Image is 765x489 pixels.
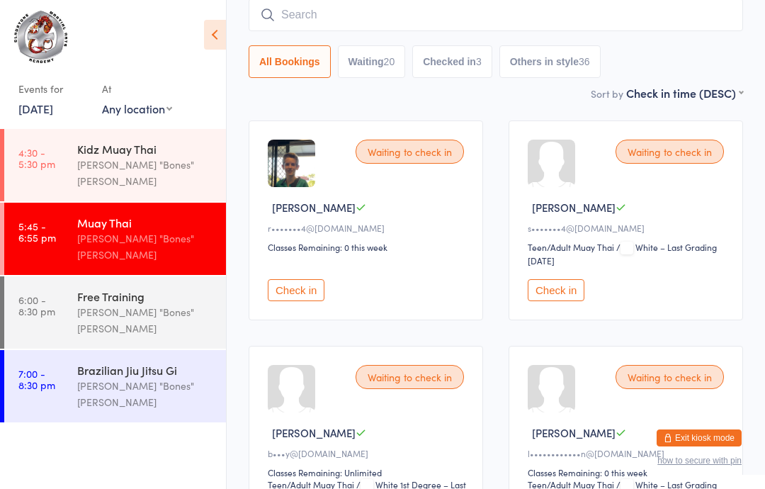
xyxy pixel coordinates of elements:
[77,378,214,410] div: [PERSON_NAME] "Bones" [PERSON_NAME]
[18,101,53,116] a: [DATE]
[14,11,67,63] img: Gladstone Martial Arts Academy
[268,279,324,301] button: Check in
[102,77,172,101] div: At
[4,350,226,422] a: 7:00 -8:30 pmBrazilian Jiu Jitsu Gi[PERSON_NAME] "Bones" [PERSON_NAME]
[657,456,742,466] button: how to secure with pin
[528,222,728,234] div: s•••••••
[18,220,56,243] time: 5:45 - 6:55 pm
[532,200,616,215] span: [PERSON_NAME]
[4,129,226,201] a: 4:30 -5:30 pmKidz Muay Thai[PERSON_NAME] "Bones" [PERSON_NAME]
[499,45,601,78] button: Others in style36
[4,276,226,349] a: 6:00 -8:30 pmFree Training[PERSON_NAME] "Bones" [PERSON_NAME]
[626,85,743,101] div: Check in time (DESC)
[77,230,214,263] div: [PERSON_NAME] "Bones" [PERSON_NAME]
[356,365,464,389] div: Waiting to check in
[268,222,468,234] div: r•••••••
[18,294,55,317] time: 6:00 - 8:30 pm
[384,56,395,67] div: 20
[77,157,214,189] div: [PERSON_NAME] "Bones" [PERSON_NAME]
[616,365,724,389] div: Waiting to check in
[77,215,214,230] div: Muay Thai
[356,140,464,164] div: Waiting to check in
[528,279,584,301] button: Check in
[268,241,468,253] div: Classes Remaining: 0 this week
[528,447,728,459] div: l••••••••••••
[591,86,623,101] label: Sort by
[272,200,356,215] span: [PERSON_NAME]
[528,466,728,478] div: Classes Remaining: 0 this week
[268,447,468,459] div: b•••
[102,101,172,116] div: Any location
[616,140,724,164] div: Waiting to check in
[18,147,55,169] time: 4:30 - 5:30 pm
[77,288,214,304] div: Free Training
[476,56,482,67] div: 3
[268,140,315,187] img: image1684995409.png
[77,141,214,157] div: Kidz Muay Thai
[532,425,616,440] span: [PERSON_NAME]
[272,425,356,440] span: [PERSON_NAME]
[18,368,55,390] time: 7:00 - 8:30 pm
[77,304,214,337] div: [PERSON_NAME] "Bones" [PERSON_NAME]
[579,56,590,67] div: 36
[528,241,614,253] div: Teen/Adult Muay Thai
[249,45,331,78] button: All Bookings
[18,77,88,101] div: Events for
[338,45,406,78] button: Waiting20
[657,429,742,446] button: Exit kiosk mode
[77,362,214,378] div: Brazilian Jiu Jitsu Gi
[4,203,226,275] a: 5:45 -6:55 pmMuay Thai[PERSON_NAME] "Bones" [PERSON_NAME]
[268,466,468,478] div: Classes Remaining: Unlimited
[412,45,492,78] button: Checked in3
